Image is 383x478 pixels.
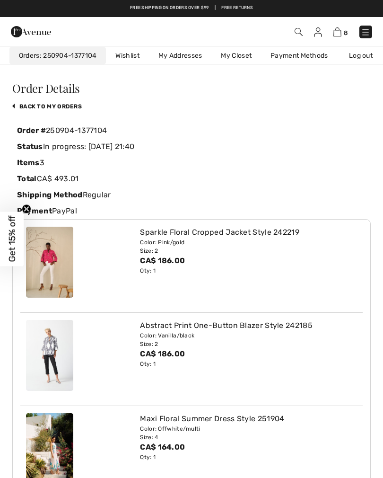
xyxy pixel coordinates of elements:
a: back to My Orders [12,103,82,110]
div: CA$ 493.01 [12,171,371,187]
div: Abstract Print One-Button Blazer Style 242185 [140,320,357,331]
div: 3 [12,155,371,171]
a: Orders [9,47,106,64]
a: My Closet [211,47,261,64]
label: Payment [17,205,52,217]
div: Qty: 1 [140,360,357,368]
label: Shipping Method [17,189,83,201]
label: Items [17,157,40,168]
div: Sparkle Floral Cropped Jacket Style 242219 [140,227,357,238]
img: My Info [314,27,322,37]
div: CA$ 186.00 [140,348,357,360]
a: Free Returns [221,5,253,11]
a: 250904-1377104 [40,52,97,60]
div: Regular [12,187,371,203]
img: 1ère Avenue [11,22,51,41]
h3: Order Details [12,82,371,94]
div: CA$ 164.00 [140,442,357,453]
img: Search [295,28,303,36]
img: Shopping Bag [333,27,341,36]
span: | [215,5,216,11]
img: joseph-ribkoff-jackets-blazers-vanilla-black_2421851_566c_search.jpg [26,320,73,391]
label: Status [17,141,43,152]
div: Maxi Floral Summer Dress Style 251904 [140,413,357,425]
div: Color: Offwhite/multi [140,425,357,433]
div: Color: Pink/gold [140,238,357,247]
span: 8 [344,29,348,36]
a: 8 [333,26,348,37]
div: CA$ 186.00 [140,255,357,266]
label: Total [17,173,37,185]
img: joseph-ribkoff-jackets-blazers-pink-gold_2422191_3e64_search.jpg [26,227,73,298]
a: My Addresses [149,47,212,64]
div: In progress: [DATE] 21:40 [12,139,371,155]
button: Close teaser [22,204,31,214]
div: PayPal [12,203,371,219]
span: Get 15% off [7,216,17,262]
div: Qty: 1 [140,266,357,275]
div: 250904-1377104 [12,123,371,139]
a: Payment Methods [261,47,338,64]
div: Size: 2 [140,340,357,348]
img: Menu [361,27,370,37]
div: Color: Vanilla/black [140,331,357,340]
a: Free shipping on orders over $99 [130,5,209,11]
div: Size: 2 [140,247,357,255]
a: 1ère Avenue [11,27,51,35]
label: Order # [17,125,46,136]
a: Wishlist [106,47,148,64]
div: Qty: 1 [140,453,357,461]
div: Size: 4 [140,433,357,442]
